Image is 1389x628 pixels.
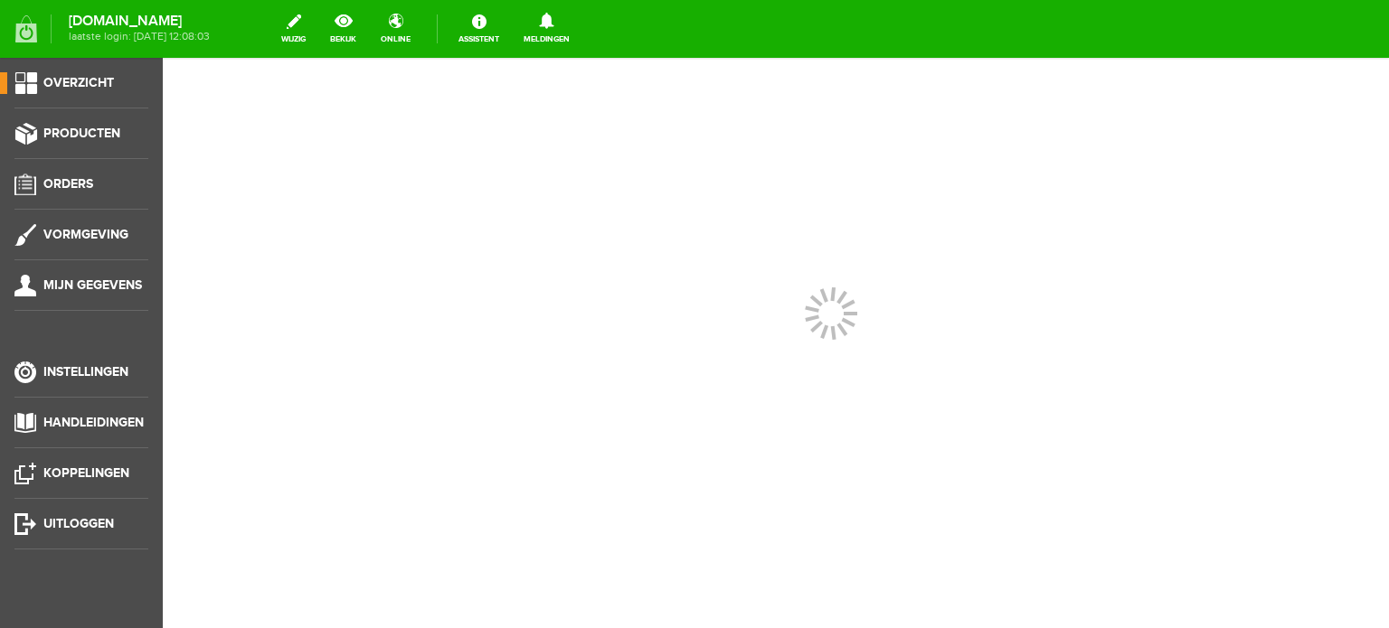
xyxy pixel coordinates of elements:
span: Mijn gegevens [43,277,142,293]
span: Instellingen [43,364,128,380]
a: wijzig [270,9,317,49]
strong: [DOMAIN_NAME] [69,16,210,26]
span: Vormgeving [43,227,128,242]
span: Handleidingen [43,415,144,430]
span: Uitloggen [43,516,114,531]
span: Overzicht [43,75,114,90]
span: Orders [43,176,93,192]
span: Koppelingen [43,465,129,481]
a: Meldingen [513,9,581,49]
span: laatste login: [DATE] 12:08:03 [69,32,210,42]
span: Producten [43,126,120,141]
a: bekijk [319,9,367,49]
a: Assistent [448,9,510,49]
a: online [370,9,421,49]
